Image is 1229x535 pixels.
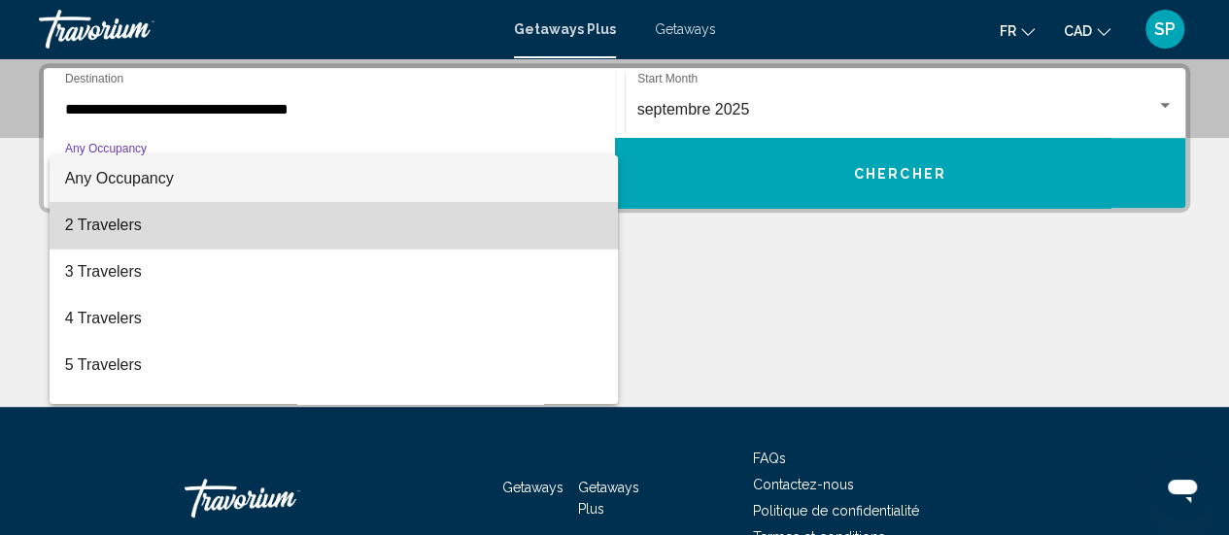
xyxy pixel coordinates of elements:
span: 5 Travelers [65,342,603,388]
span: 3 Travelers [65,249,603,295]
span: 4 Travelers [65,295,603,342]
span: 6 Travelers [65,388,603,435]
iframe: Bouton de lancement de la fenêtre de messagerie [1151,457,1213,519]
span: Any Occupancy [65,170,174,186]
span: 2 Travelers [65,202,603,249]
